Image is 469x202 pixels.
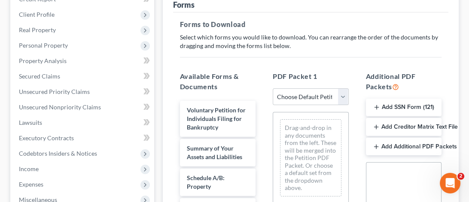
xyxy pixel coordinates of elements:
h5: Forms to Download [180,19,442,30]
span: Property Analysis [19,57,67,64]
button: Add Additional PDF Packets [366,138,442,156]
p: Select which forms you would like to download. You can rearrange the order of the documents by dr... [180,33,442,50]
a: Property Analysis [12,53,154,69]
span: Codebtors Insiders & Notices [19,150,97,157]
span: Income [19,165,39,172]
span: Voluntary Petition for Individuals Filing for Bankruptcy [187,106,246,131]
span: Schedule A/B: Property [187,174,225,190]
span: 2 [457,173,464,180]
h5: Available Forms & Documents [180,71,256,92]
span: Expenses [19,181,43,188]
iframe: Intercom live chat [440,173,460,193]
a: Executory Contracts [12,130,154,146]
div: Drag-and-drop in any documents from the left. These will be merged into the Petition PDF Packet. ... [280,119,341,196]
button: Add Creditor Matrix Text File [366,118,442,136]
span: Lawsuits [19,119,42,126]
a: Unsecured Priority Claims [12,84,154,99]
span: Client Profile [19,11,55,18]
span: Executory Contracts [19,134,74,142]
span: Unsecured Priority Claims [19,88,90,95]
h5: Additional PDF Packets [366,71,442,92]
a: Secured Claims [12,69,154,84]
a: Unsecured Nonpriority Claims [12,99,154,115]
span: Summary of Your Assets and Liabilities [187,145,242,160]
a: Lawsuits [12,115,154,130]
span: Personal Property [19,42,68,49]
span: Secured Claims [19,72,60,80]
h5: PDF Packet 1 [273,71,348,81]
span: Unsecured Nonpriority Claims [19,103,101,111]
span: Real Property [19,26,56,33]
button: Add SSN Form (121) [366,99,442,117]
